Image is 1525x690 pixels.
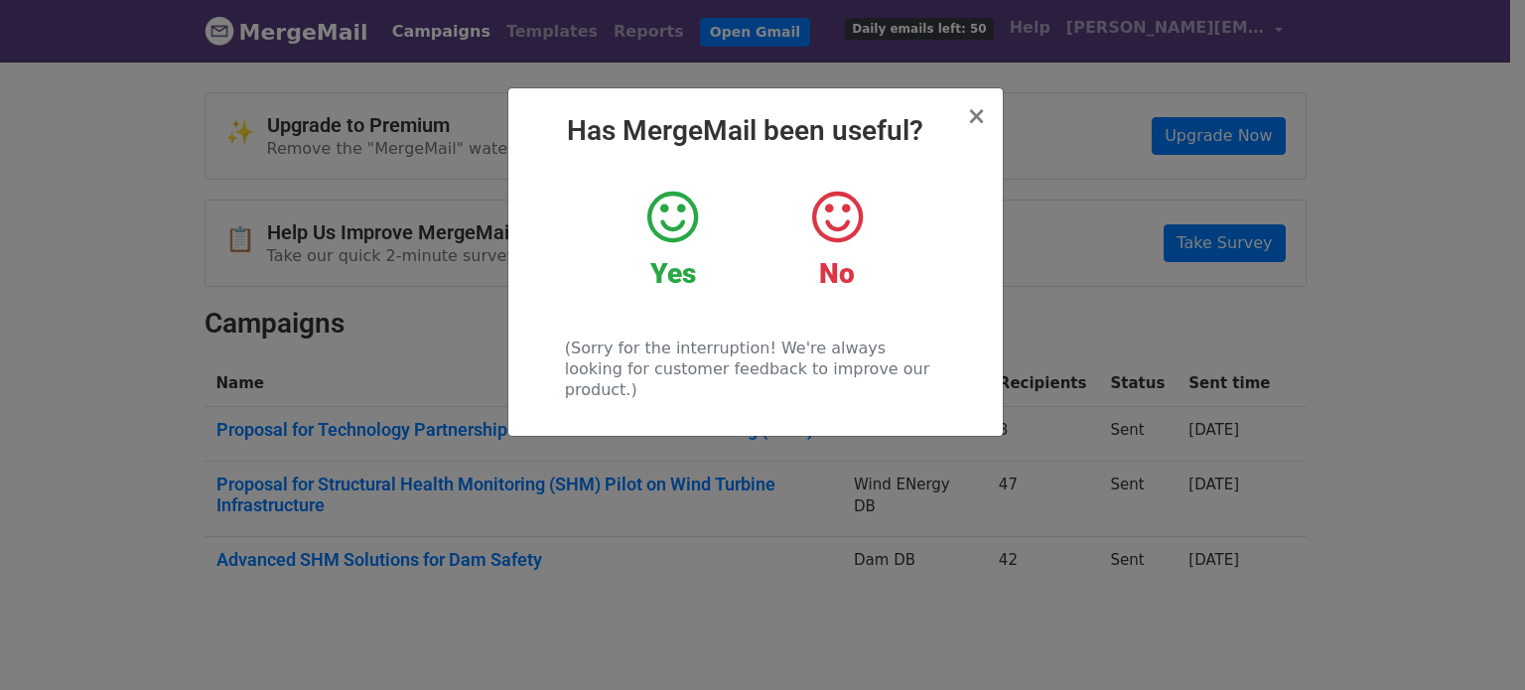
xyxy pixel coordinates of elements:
a: No [769,188,903,291]
button: Close [966,104,986,128]
span: × [966,102,986,130]
h2: Has MergeMail been useful? [524,114,987,148]
strong: Yes [650,257,696,290]
p: (Sorry for the interruption! We're always looking for customer feedback to improve our product.) [565,338,945,400]
a: Yes [606,188,740,291]
strong: No [819,257,855,290]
